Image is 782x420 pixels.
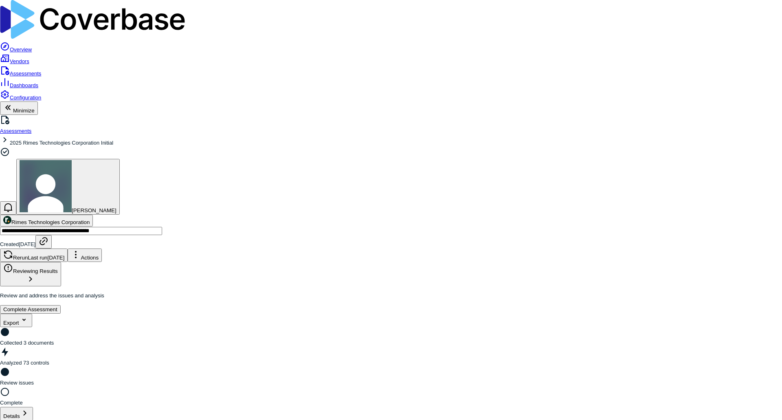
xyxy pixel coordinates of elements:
span: [PERSON_NAME] [72,207,116,213]
button: Copy link [35,235,52,248]
span: Configuration [10,95,41,101]
span: 2025 Rimes Technologies Corporation Initial [10,140,113,146]
button: Chadd Myers avatar[PERSON_NAME] [16,159,120,215]
span: Overview [10,46,32,53]
img: https://rimes.com/ [3,216,11,224]
span: Details [3,413,20,419]
img: Chadd Myers avatar [20,160,72,212]
span: Last run [DATE] [28,255,64,261]
span: Assessments [10,70,41,77]
span: Dashboards [10,82,38,88]
span: Vendors [10,58,29,64]
span: Minimize [13,108,35,114]
div: Reviewing Results [3,263,58,274]
span: Rimes Technologies Corporation [11,219,90,225]
button: Actions [68,248,102,262]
